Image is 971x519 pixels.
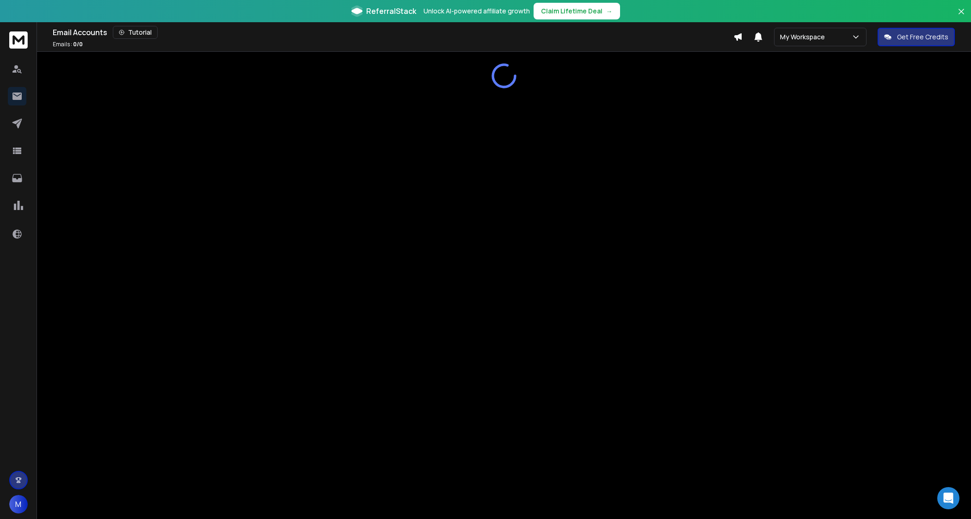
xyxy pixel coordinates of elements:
[955,6,967,28] button: Close banner
[73,40,83,48] span: 0 / 0
[113,26,158,39] button: Tutorial
[9,495,28,513] button: M
[937,487,959,509] div: Open Intercom Messenger
[366,6,416,17] span: ReferralStack
[878,28,955,46] button: Get Free Credits
[53,41,83,48] p: Emails :
[534,3,620,19] button: Claim Lifetime Deal→
[53,26,733,39] div: Email Accounts
[897,32,948,42] p: Get Free Credits
[606,6,613,16] span: →
[424,6,530,16] p: Unlock AI-powered affiliate growth
[780,32,829,42] p: My Workspace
